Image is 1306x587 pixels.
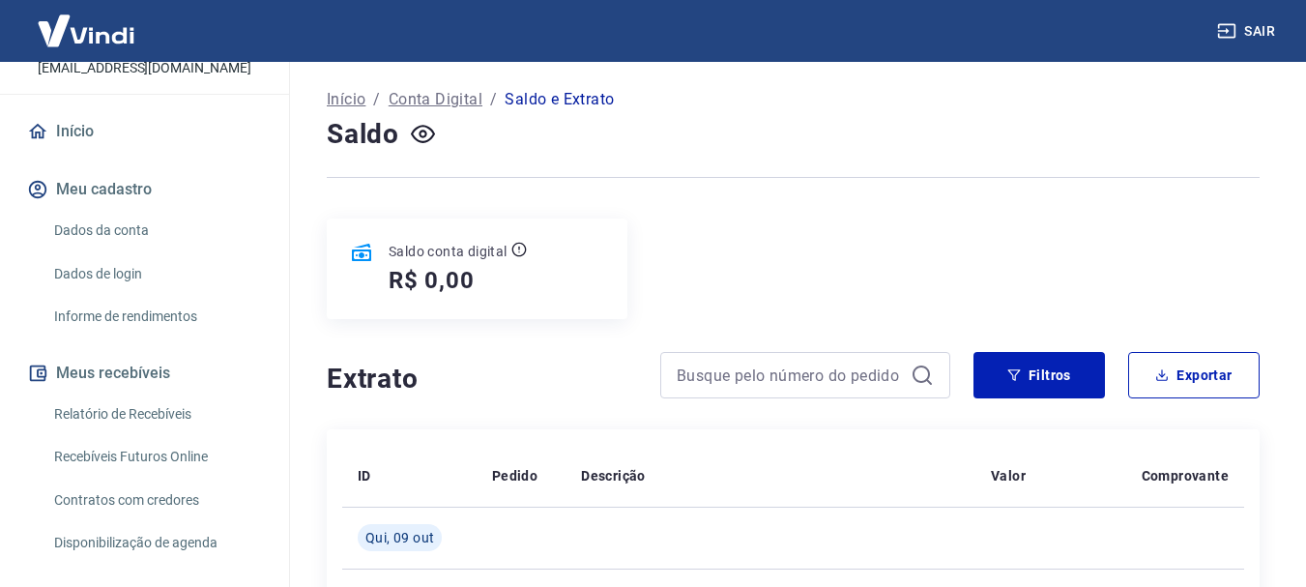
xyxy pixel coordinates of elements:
p: Valor [991,466,1026,485]
a: Contratos com credores [46,481,266,520]
a: Conta Digital [389,88,482,111]
p: Pedido [492,466,537,485]
button: Sair [1213,14,1283,49]
p: Saldo e Extrato [505,88,614,111]
p: Descrição [581,466,646,485]
a: Início [23,110,266,153]
a: Recebíveis Futuros Online [46,437,266,477]
span: Qui, 09 out [365,528,434,547]
p: / [490,88,497,111]
h4: Extrato [327,360,637,398]
p: / [373,88,380,111]
p: ID [358,466,371,485]
h5: R$ 0,00 [389,265,475,296]
a: Informe de rendimentos [46,297,266,337]
a: Dados de login [46,254,266,294]
p: Saldo conta digital [389,242,508,261]
h4: Saldo [327,115,399,154]
a: Início [327,88,365,111]
a: Relatório de Recebíveis [46,395,266,434]
a: Disponibilização de agenda [46,523,266,563]
a: Dados da conta [46,211,266,250]
button: Meus recebíveis [23,352,266,395]
input: Busque pelo número do pedido [677,361,903,390]
p: [EMAIL_ADDRESS][DOMAIN_NAME] [38,58,251,78]
img: Vindi [23,1,149,60]
button: Exportar [1128,352,1260,398]
p: Comprovante [1142,466,1229,485]
button: Filtros [973,352,1105,398]
button: Meu cadastro [23,168,266,211]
